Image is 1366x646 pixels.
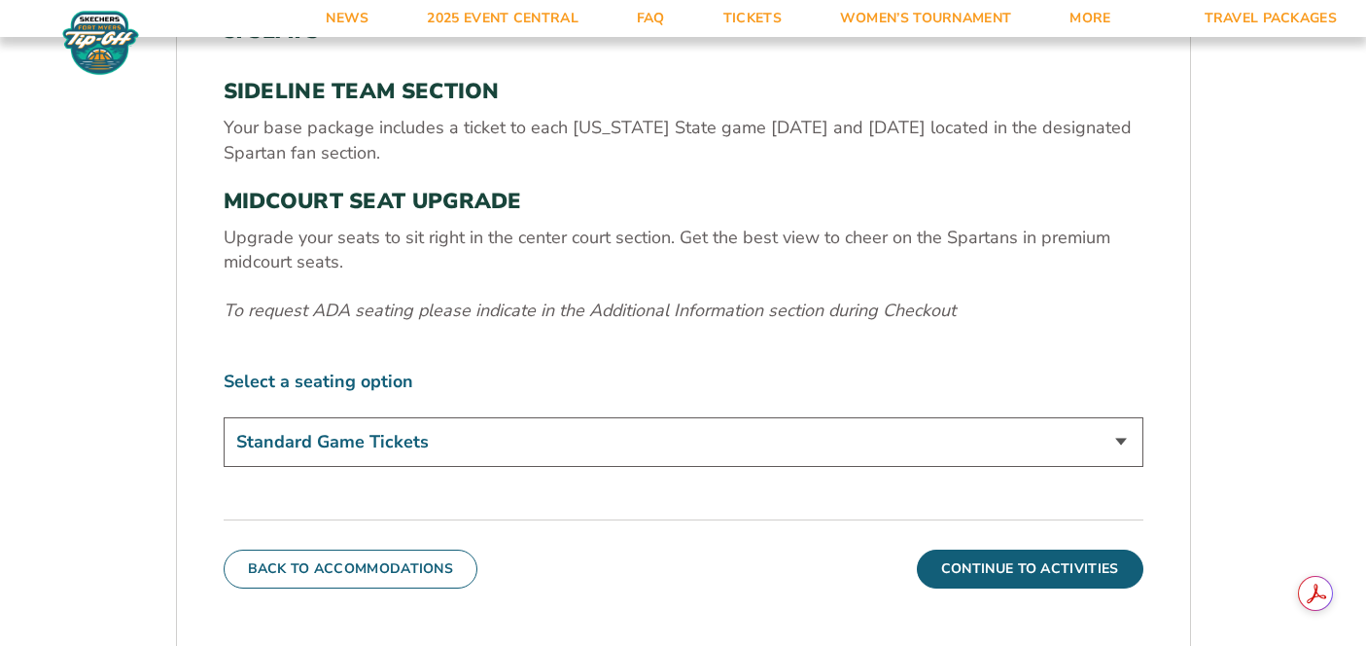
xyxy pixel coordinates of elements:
[224,79,1143,104] h3: SIDELINE TEAM SECTION
[58,10,143,76] img: Fort Myers Tip-Off
[224,18,1143,44] h2: 3. Seats
[224,370,1143,394] label: Select a seating option
[224,226,1143,274] p: Upgrade your seats to sit right in the center court section. Get the best view to cheer on the Sp...
[224,116,1143,164] p: Your base package includes a ticket to each [US_STATE] State game [DATE] and [DATE] located in th...
[917,550,1143,589] button: Continue To Activities
[224,550,478,589] button: Back To Accommodations
[224,299,956,322] em: To request ADA seating please indicate in the Additional Information section during Checkout
[224,189,1143,214] h3: MIDCOURT SEAT UPGRADE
